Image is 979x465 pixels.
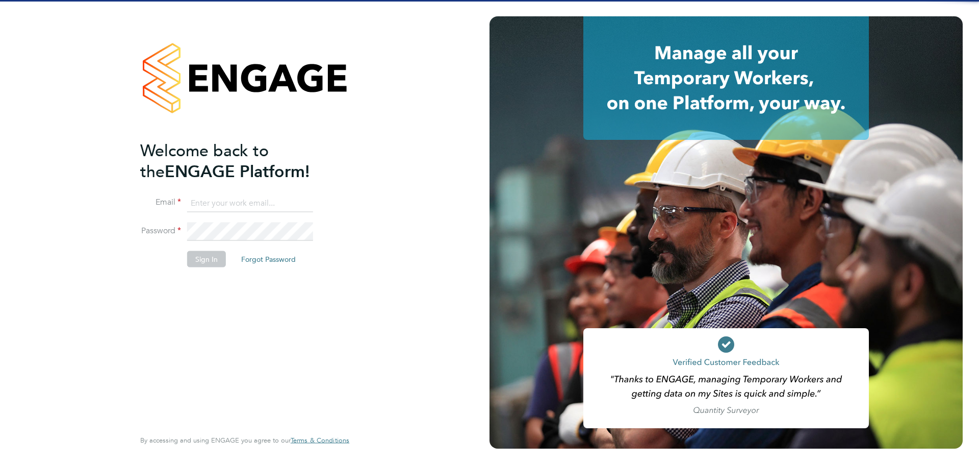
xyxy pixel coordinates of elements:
button: Forgot Password [233,251,304,267]
span: By accessing and using ENGAGE you agree to our [140,436,349,445]
input: Enter your work email... [187,194,313,212]
button: Sign In [187,251,226,267]
h2: ENGAGE Platform! [140,140,339,182]
label: Email [140,197,181,208]
a: Terms & Conditions [291,436,349,445]
label: Password [140,226,181,236]
span: Welcome back to the [140,140,269,181]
